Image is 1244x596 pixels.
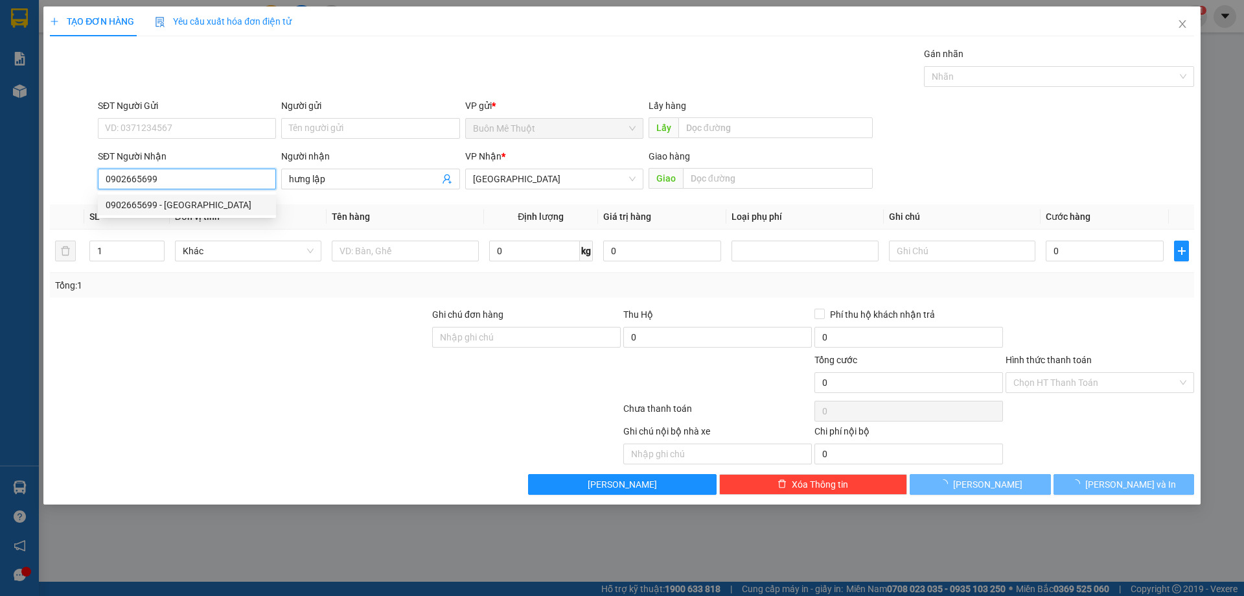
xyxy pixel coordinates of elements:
div: Ghi chú nội bộ nhà xe [623,424,812,444]
div: 0902665699 - [GEOGRAPHIC_DATA] [106,198,268,212]
div: VP gửi [465,99,643,113]
span: kg [580,241,593,261]
div: SĐT Người Nhận [98,149,276,163]
span: Giá trị hàng [603,211,651,222]
span: Sài Gòn [473,169,636,189]
span: Tổng cước [814,355,857,365]
span: delete [777,479,787,490]
span: loading [1071,479,1085,488]
span: Xóa Thông tin [792,477,848,492]
div: Chi phí nội bộ [814,424,1003,444]
input: Dọc đường [678,117,873,138]
input: Nhập ghi chú [623,444,812,464]
span: Tên hàng [332,211,370,222]
label: Hình thức thanh toán [1006,355,1092,365]
div: Tổng: 1 [55,278,480,292]
div: Người nhận [281,149,459,163]
th: Loại phụ phí [726,204,883,230]
th: Ghi chú [884,204,1041,230]
span: Phí thu hộ khách nhận trả [825,307,940,322]
span: Cước hàng [1046,211,1090,222]
span: plus [50,17,59,26]
label: Ghi chú đơn hàng [432,309,503,320]
input: Ghi Chú [889,241,1035,261]
span: Định lượng [518,211,564,222]
button: [PERSON_NAME] [528,474,717,495]
span: loading [939,479,953,488]
span: [PERSON_NAME] [953,477,1022,492]
span: Giao hàng [649,151,690,161]
span: plus [1175,246,1188,256]
input: VD: Bàn, Ghế [332,241,478,261]
span: [PERSON_NAME] [588,477,657,492]
span: Yêu cầu xuất hóa đơn điện tử [155,16,292,27]
div: Người gửi [281,99,459,113]
span: Thu Hộ [623,309,653,320]
span: TẠO ĐƠN HÀNG [50,16,134,27]
input: 0 [603,241,721,261]
button: plus [1174,241,1188,261]
input: Dọc đường [683,168,873,189]
span: SL [89,211,100,222]
span: Buôn Mê Thuột [473,119,636,138]
div: 0902665699 - hưng lập [98,195,276,215]
div: Chưa thanh toán [622,401,813,424]
span: Giao [649,168,683,189]
button: delete [55,241,76,261]
img: icon [155,17,165,27]
span: [PERSON_NAME] và In [1085,477,1176,492]
span: VP Nhận [465,151,501,161]
span: user-add [442,174,452,184]
span: Khác [183,241,314,261]
button: Close [1164,6,1201,43]
label: Gán nhãn [924,49,963,59]
span: close [1177,19,1188,29]
span: Lấy hàng [649,101,686,111]
button: [PERSON_NAME] và In [1054,474,1194,495]
button: [PERSON_NAME] [910,474,1050,495]
div: SĐT Người Gửi [98,99,276,113]
button: deleteXóa Thông tin [719,474,908,495]
span: Lấy [649,117,678,138]
input: Ghi chú đơn hàng [432,327,621,348]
